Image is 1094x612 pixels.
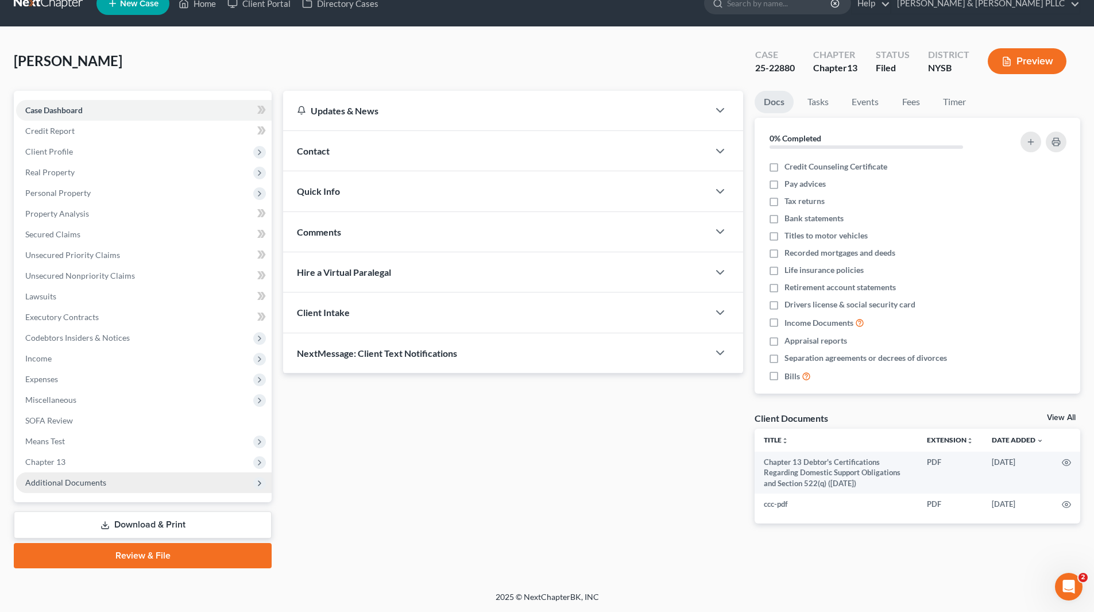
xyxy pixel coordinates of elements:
[25,353,52,363] span: Income
[16,410,272,431] a: SOFA Review
[784,352,947,364] span: Separation agreements or decrees of divorces
[25,271,135,280] span: Unsecured Nonpriority Claims
[297,307,350,318] span: Client Intake
[983,452,1053,494] td: [DATE]
[25,105,83,115] span: Case Dashboard
[25,147,73,156] span: Client Profile
[16,121,272,141] a: Credit Report
[876,48,910,61] div: Status
[14,52,122,69] span: [PERSON_NAME]
[813,61,857,75] div: Chapter
[25,374,58,384] span: Expenses
[784,264,864,276] span: Life insurance policies
[983,494,1053,514] td: [DATE]
[1055,573,1083,601] iframe: Intercom live chat
[755,452,918,494] td: Chapter 13 Debtor's Certifications Regarding Domestic Support Obligations and Section 522(q) ([DA...
[14,511,272,538] a: Download & Print
[25,333,130,342] span: Codebtors Insiders & Notices
[928,48,969,61] div: District
[755,48,795,61] div: Case
[16,307,272,328] a: Executory Contracts
[220,591,875,612] div: 2025 © NextChapterBK, INC
[297,267,391,278] span: Hire a Virtual Paralegal
[16,100,272,121] a: Case Dashboard
[1047,414,1076,422] a: View All
[25,436,65,446] span: Means Test
[25,209,89,218] span: Property Analysis
[876,61,910,75] div: Filed
[784,371,800,382] span: Bills
[297,105,695,117] div: Updates & News
[967,437,973,444] i: unfold_more
[934,91,975,113] a: Timer
[297,186,340,197] span: Quick Info
[842,91,888,113] a: Events
[784,317,853,329] span: Income Documents
[1037,437,1043,444] i: expand_more
[25,457,65,467] span: Chapter 13
[25,188,91,198] span: Personal Property
[892,91,929,113] a: Fees
[918,452,983,494] td: PDF
[25,291,56,301] span: Lawsuits
[1078,573,1088,582] span: 2
[25,126,75,136] span: Credit Report
[16,203,272,224] a: Property Analysis
[784,335,847,347] span: Appraisal reports
[16,224,272,245] a: Secured Claims
[784,282,896,293] span: Retirement account statements
[25,167,75,177] span: Real Property
[784,161,887,172] span: Credit Counseling Certificate
[755,494,918,514] td: ccc-pdf
[988,48,1066,74] button: Preview
[25,478,106,487] span: Additional Documents
[14,543,272,568] a: Review & File
[25,395,76,405] span: Miscellaneous
[297,145,330,156] span: Contact
[755,412,828,424] div: Client Documents
[847,62,857,73] span: 13
[928,61,969,75] div: NYSB
[784,247,895,259] span: Recorded mortgages and deeds
[918,494,983,514] td: PDF
[784,213,844,224] span: Bank statements
[770,133,821,143] strong: 0% Completed
[297,226,341,237] span: Comments
[813,48,857,61] div: Chapter
[764,436,788,444] a: Titleunfold_more
[755,61,795,75] div: 25-22880
[784,299,915,310] span: Drivers license & social security card
[784,178,826,190] span: Pay advices
[25,415,73,425] span: SOFA Review
[25,229,80,239] span: Secured Claims
[927,436,973,444] a: Extensionunfold_more
[782,437,788,444] i: unfold_more
[784,195,825,207] span: Tax returns
[25,250,120,260] span: Unsecured Priority Claims
[784,230,868,241] span: Titles to motor vehicles
[755,91,794,113] a: Docs
[992,436,1043,444] a: Date Added expand_more
[297,348,457,359] span: NextMessage: Client Text Notifications
[16,286,272,307] a: Lawsuits
[798,91,838,113] a: Tasks
[25,312,99,322] span: Executory Contracts
[16,245,272,265] a: Unsecured Priority Claims
[16,265,272,286] a: Unsecured Nonpriority Claims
